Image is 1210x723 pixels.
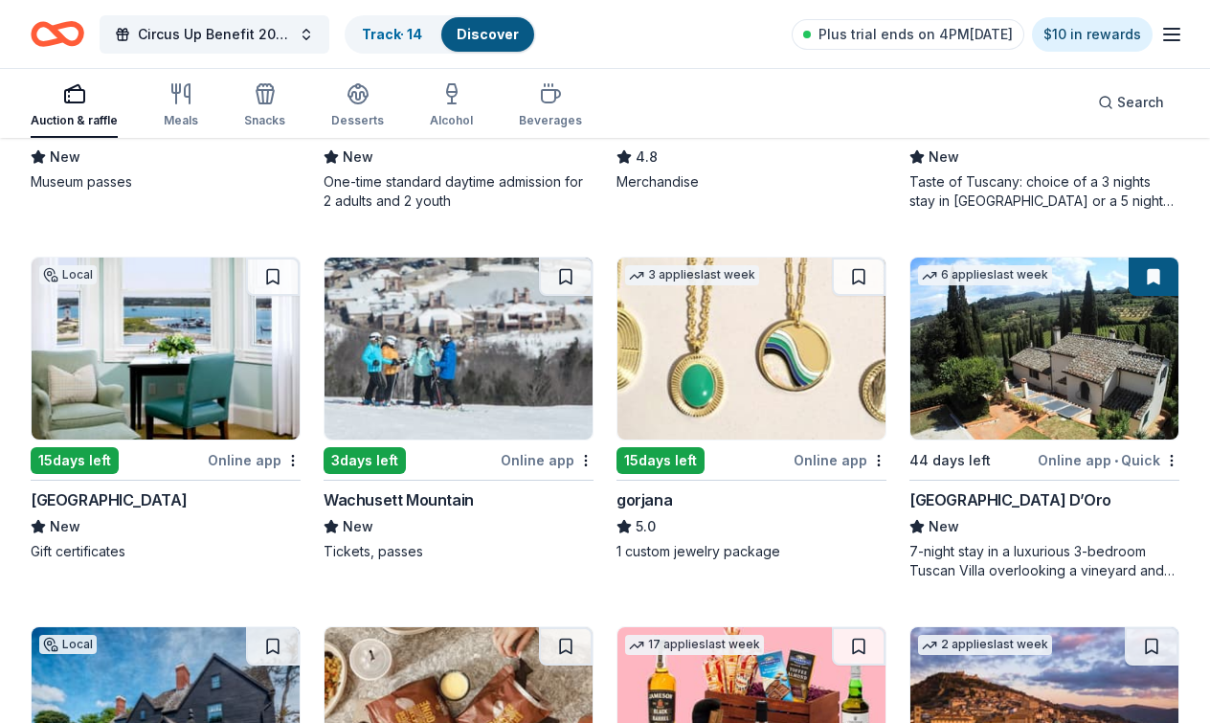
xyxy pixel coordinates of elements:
span: New [50,515,80,538]
div: Local [39,265,97,284]
a: Track· 14 [362,26,422,42]
div: gorjana [616,488,672,511]
div: 3 days left [324,447,406,474]
img: Image for Villa Sogni D’Oro [910,258,1178,440]
div: 6 applies last week [918,265,1052,285]
div: Meals [164,113,198,128]
div: Museum passes [31,172,301,192]
div: Merchandise [616,172,886,192]
div: Online app [208,448,301,472]
a: $10 in rewards [1032,17,1153,52]
button: Alcohol [430,75,473,138]
div: Alcohol [430,113,473,128]
span: 5.0 [636,515,656,538]
span: New [343,515,373,538]
div: Tickets, passes [324,542,594,561]
div: 15 days left [31,447,119,474]
div: Beverages [519,113,582,128]
div: Desserts [331,113,384,128]
button: Search [1083,83,1179,122]
div: [GEOGRAPHIC_DATA] [31,488,187,511]
button: Beverages [519,75,582,138]
button: Desserts [331,75,384,138]
div: 17 applies last week [625,635,764,655]
div: 15 days left [616,447,705,474]
a: Image for Wachusett Mountain3days leftOnline appWachusett MountainNewTickets, passes [324,257,594,561]
div: 2 applies last week [918,635,1052,655]
div: Online app [501,448,594,472]
span: Circus Up Benefit 2025 [138,23,291,46]
button: Circus Up Benefit 2025 [100,15,329,54]
div: Snacks [244,113,285,128]
span: New [929,146,959,169]
div: 1 custom jewelry package [616,542,886,561]
div: 7-night stay in a luxurious 3-bedroom Tuscan Villa overlooking a vineyard and the ancient walled ... [909,542,1179,580]
button: Track· 14Discover [345,15,536,54]
a: Plus trial ends on 4PM[DATE] [792,19,1024,50]
div: Wachusett Mountain [324,488,474,511]
a: Discover [457,26,519,42]
span: New [343,146,373,169]
button: Auction & raffle [31,75,118,138]
div: Taste of Tuscany: choice of a 3 nights stay in [GEOGRAPHIC_DATA] or a 5 night stay in [GEOGRAPHIC... [909,172,1179,211]
span: Plus trial ends on 4PM[DATE] [818,23,1013,46]
span: • [1114,453,1118,468]
div: Online app Quick [1038,448,1179,472]
span: 4.8 [636,146,658,169]
div: [GEOGRAPHIC_DATA] D’Oro [909,488,1111,511]
span: Search [1117,91,1164,114]
div: Gift certificates [31,542,301,561]
a: Home [31,11,84,56]
div: Auction & raffle [31,113,118,128]
img: Image for gorjana [617,258,885,440]
button: Snacks [244,75,285,138]
div: Local [39,635,97,654]
span: New [50,146,80,169]
span: New [929,515,959,538]
a: Image for Villa Sogni D’Oro6 applieslast week44 days leftOnline app•Quick[GEOGRAPHIC_DATA] D’OroN... [909,257,1179,580]
div: Online app [794,448,886,472]
div: 3 applies last week [625,265,759,285]
button: Meals [164,75,198,138]
a: Image for Harbor View HotelLocal15days leftOnline app[GEOGRAPHIC_DATA]NewGift certificates [31,257,301,561]
img: Image for Wachusett Mountain [325,258,593,440]
a: Image for gorjana3 applieslast week15days leftOnline appgorjana5.01 custom jewelry package [616,257,886,561]
div: 44 days left [909,449,991,472]
img: Image for Harbor View Hotel [32,258,300,440]
div: One-time standard daytime admission for 2 adults and 2 youth [324,172,594,211]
